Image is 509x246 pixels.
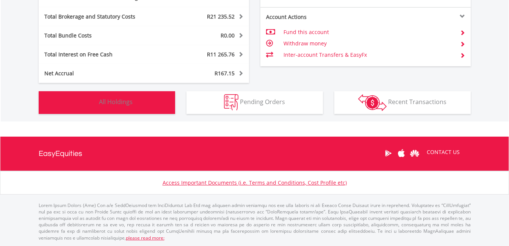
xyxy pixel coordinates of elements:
[207,51,235,58] span: R11 265.76
[207,13,235,20] span: R21 235.52
[99,98,133,106] span: All Holdings
[382,142,395,165] a: Google Play
[39,202,471,241] p: Lorem Ipsum Dolors (Ame) Con a/e SeddOeiusmod tem InciDiduntut Lab Etd mag aliquaen admin veniamq...
[39,70,161,77] div: Net Accrual
[81,94,97,111] img: holdings-wht.png
[39,137,82,171] a: EasyEquities
[283,49,454,61] td: Inter-account Transfers & EasyFx
[240,98,285,106] span: Pending Orders
[421,142,465,163] a: CONTACT US
[224,94,238,111] img: pending_instructions-wht.png
[221,32,235,39] span: R0.00
[283,26,454,38] td: Fund this account
[283,38,454,49] td: Withdraw money
[186,91,323,114] button: Pending Orders
[39,91,175,114] button: All Holdings
[163,179,347,186] a: Access Important Documents (i.e. Terms and Conditions, Cost Profile etc)
[39,32,161,39] div: Total Bundle Costs
[39,13,161,20] div: Total Brokerage and Statutory Costs
[358,94,387,111] img: transactions-zar-wht.png
[215,70,235,77] span: R167.15
[126,235,164,241] a: please read more:
[395,142,408,165] a: Apple
[388,98,446,106] span: Recent Transactions
[334,91,471,114] button: Recent Transactions
[39,51,161,58] div: Total Interest on Free Cash
[408,142,421,165] a: Huawei
[260,13,366,21] div: Account Actions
